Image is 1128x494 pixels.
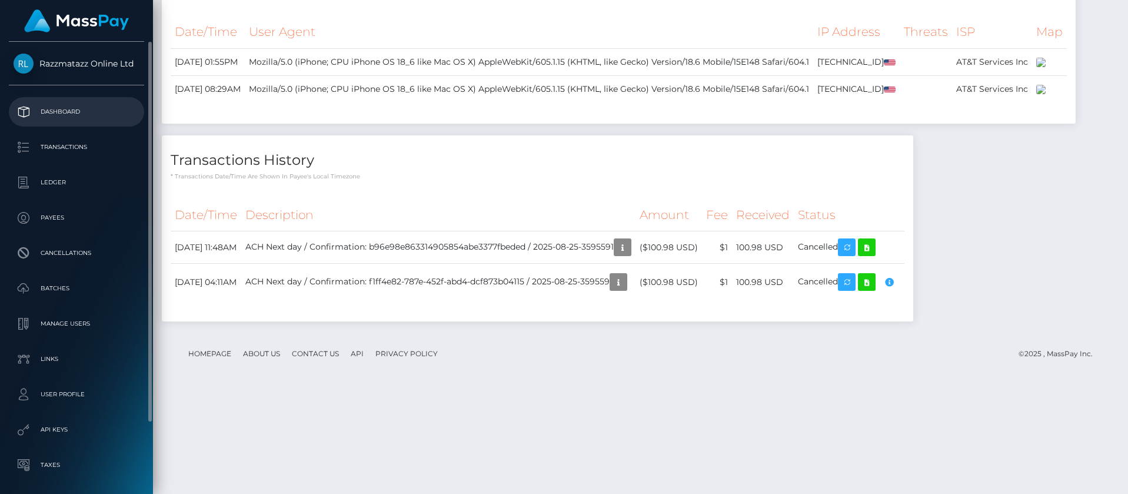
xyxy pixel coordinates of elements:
a: Contact Us [287,344,344,363]
td: [TECHNICAL_ID] [813,75,900,102]
td: Mozilla/5.0 (iPhone; CPU iPhone OS 18_6 like Mac OS X) AppleWebKit/605.1.15 (KHTML, like Gecko) V... [245,48,813,75]
td: [DATE] 04:11AM [171,264,241,301]
td: $1 [702,264,732,301]
th: Threats [900,16,952,48]
a: Links [9,344,144,374]
p: Payees [14,209,139,227]
h4: Transactions History [171,150,904,171]
td: 100.98 USD [732,231,794,264]
img: us.png [884,59,896,66]
a: Homepage [184,344,236,363]
td: Cancelled [794,231,904,264]
th: ISP [952,16,1032,48]
a: Taxes [9,450,144,480]
p: Batches [14,280,139,297]
p: Transactions [14,138,139,156]
td: AT&T Services Inc [952,48,1032,75]
a: API [346,344,368,363]
th: IP Address [813,16,900,48]
th: Received [732,199,794,231]
th: Fee [702,199,732,231]
a: Transactions [9,132,144,162]
th: Status [794,199,904,231]
td: [TECHNICAL_ID] [813,48,900,75]
p: Links [14,350,139,368]
p: API Keys [14,421,139,439]
p: Taxes [14,456,139,474]
p: Manage Users [14,315,139,333]
span: Razzmatazz Online Ltd [9,58,144,69]
th: Date/Time [171,199,241,231]
a: User Profile [9,380,144,409]
a: About Us [238,344,285,363]
td: AT&T Services Inc [952,75,1032,102]
p: * Transactions date/time are shown in payee's local timezone [171,172,904,181]
td: ACH Next day / Confirmation: b96e98e863314905854abe3377fbeded / 2025-08-25-3595591 [241,231,635,264]
a: Dashboard [9,97,144,127]
a: Batches [9,274,144,303]
th: Map [1032,16,1067,48]
p: User Profile [14,386,139,403]
a: Cancellations [9,238,144,268]
td: ($100.98 USD) [635,231,702,264]
div: © 2025 , MassPay Inc. [1019,347,1102,360]
td: $1 [702,231,732,264]
td: [DATE] 08:29AM [171,75,245,102]
td: Mozilla/5.0 (iPhone; CPU iPhone OS 18_6 like Mac OS X) AppleWebKit/605.1.15 (KHTML, like Gecko) V... [245,75,813,102]
img: 200x100 [1036,85,1046,94]
img: us.png [884,87,896,93]
p: Cancellations [14,244,139,262]
a: Privacy Policy [371,344,442,363]
td: ($100.98 USD) [635,264,702,301]
td: Cancelled [794,264,904,301]
td: 100.98 USD [732,264,794,301]
th: Description [241,199,635,231]
td: [DATE] 01:55PM [171,48,245,75]
img: MassPay Logo [24,9,129,32]
img: Razzmatazz Online Ltd [14,54,34,74]
p: Ledger [14,174,139,191]
th: User Agent [245,16,813,48]
a: Payees [9,203,144,233]
img: 200x100 [1036,58,1046,67]
th: Date/Time [171,16,245,48]
th: Amount [635,199,702,231]
a: Ledger [9,168,144,197]
td: [DATE] 11:48AM [171,231,241,264]
a: API Keys [9,415,144,445]
a: Manage Users [9,309,144,339]
p: Dashboard [14,103,139,121]
td: ACH Next day / Confirmation: f1ff4e82-787e-452f-abd4-dcf873b04115 / 2025-08-25-359559 [241,264,635,301]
